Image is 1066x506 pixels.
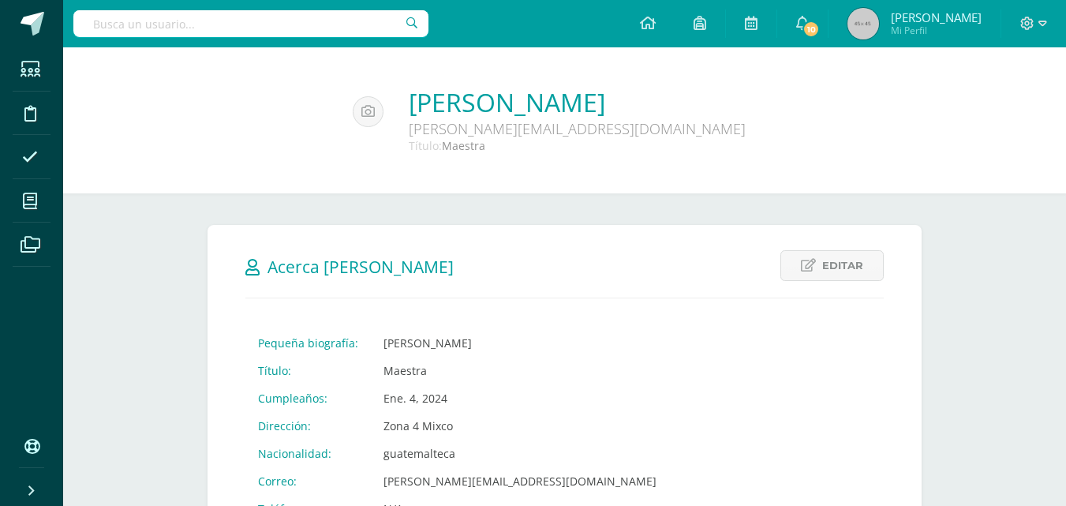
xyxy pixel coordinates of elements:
a: [PERSON_NAME] [409,85,746,119]
td: [PERSON_NAME][EMAIL_ADDRESS][DOMAIN_NAME] [371,467,669,495]
td: guatemalteca [371,440,669,467]
div: [PERSON_NAME][EMAIL_ADDRESS][DOMAIN_NAME] [409,119,746,138]
a: Editar [780,250,884,281]
img: 45x45 [847,8,879,39]
span: [PERSON_NAME] [891,9,982,25]
td: Zona 4 Mixco [371,412,669,440]
span: Maestra [442,138,485,153]
span: Mi Perfil [891,24,982,37]
span: Editar [822,251,863,280]
td: Dirección: [245,412,371,440]
span: Título: [409,138,442,153]
td: [PERSON_NAME] [371,329,669,357]
span: 10 [802,21,820,38]
span: Acerca [PERSON_NAME] [267,256,454,278]
td: Cumpleaños: [245,384,371,412]
input: Busca un usuario... [73,10,428,37]
td: Maestra [371,357,669,384]
td: Nacionalidad: [245,440,371,467]
td: Título: [245,357,371,384]
td: Pequeña biografía: [245,329,371,357]
td: Correo: [245,467,371,495]
td: Ene. 4, 2024 [371,384,669,412]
